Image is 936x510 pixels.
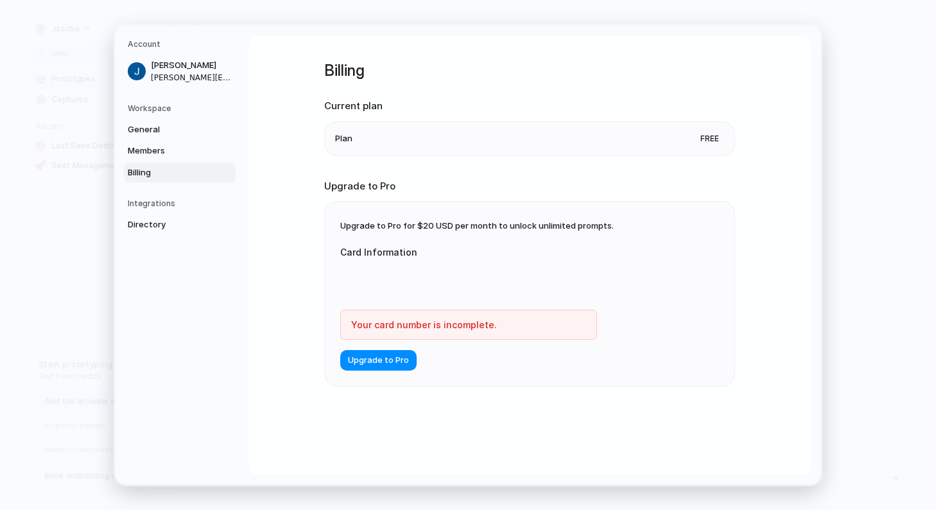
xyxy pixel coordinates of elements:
span: Plan [335,132,352,145]
a: Billing [124,162,236,182]
h1: Billing [324,59,735,82]
a: [PERSON_NAME][PERSON_NAME][EMAIL_ADDRESS][DOMAIN_NAME] [124,55,236,87]
span: Members [128,145,210,157]
label: Card Information [340,245,597,259]
a: General [124,119,236,139]
a: Members [124,141,236,161]
h5: Account [128,39,236,50]
button: Upgrade to Pro [340,350,417,371]
h2: Current plan [324,99,735,114]
a: Directory [124,215,236,235]
h5: Workspace [128,102,236,114]
span: [PERSON_NAME] [151,59,233,72]
div: Your card number is incomplete. [340,310,597,340]
span: General [128,123,210,136]
span: Upgrade to Pro for $20 USD per month to unlock unlimited prompts. [340,220,614,231]
span: [PERSON_NAME][EMAIL_ADDRESS][DOMAIN_NAME] [151,71,233,83]
span: Billing [128,166,210,179]
h5: Integrations [128,198,236,209]
span: Free [695,132,724,145]
span: Directory [128,218,210,231]
span: Upgrade to Pro [348,354,409,367]
iframe: Secure card payment input frame [351,274,587,286]
h2: Upgrade to Pro [324,179,735,193]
